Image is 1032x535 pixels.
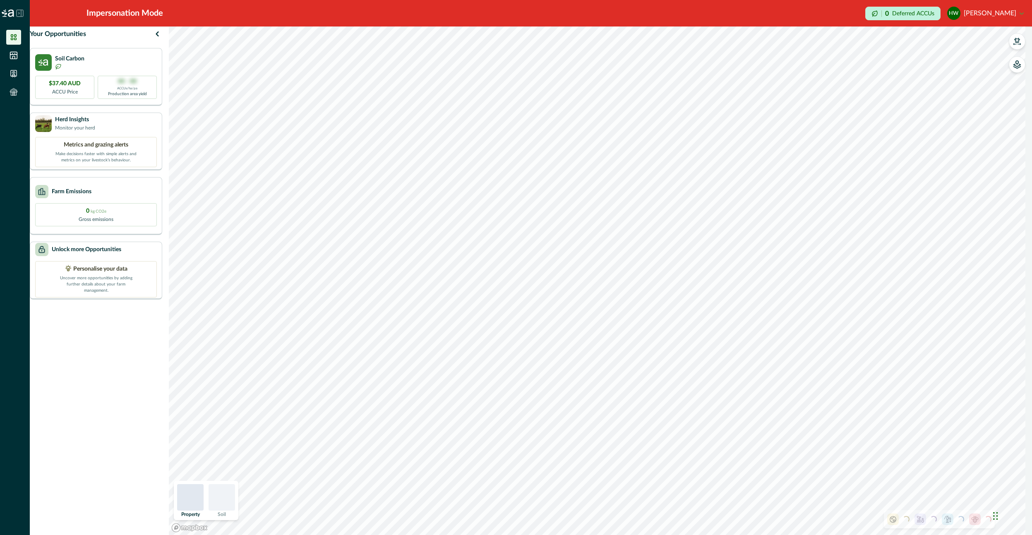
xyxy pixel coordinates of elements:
p: ACCU Price [52,88,78,96]
p: Deferred ACCUs [892,10,934,17]
p: Metrics and grazing alerts [64,141,128,149]
p: Farm Emissions [52,187,91,196]
div: Impersonation Mode [86,7,163,19]
p: 0 [86,207,106,216]
p: Personalise your data [73,265,127,273]
p: Unlock more Opportunities [52,245,121,254]
p: 0 [885,10,889,17]
p: $37.40 AUD [49,79,81,88]
iframe: Chat Widget [991,495,1032,535]
p: Property [181,512,200,517]
canvas: Map [169,26,1025,535]
p: Soil Carbon [55,55,84,63]
p: Uncover more opportunities by adding further details about your farm management. [55,273,137,294]
p: ACCUs/ha/pa [117,86,137,91]
span: kg CO2e [91,209,106,214]
p: Monitor your herd [55,124,95,132]
div: Drag [993,504,998,528]
a: Mapbox logo [171,523,208,533]
p: Make decisions faster with simple alerts and metrics on your livestock’s behaviour. [55,149,137,163]
p: Soil [218,512,226,517]
p: Production area yield [108,91,147,97]
p: 00 - 00 [118,77,137,86]
p: Gross emissions [79,216,113,223]
img: Logo [2,10,14,17]
p: Herd Insights [55,115,95,124]
p: Your Opportunities [30,29,86,39]
button: Helen Wyatt[PERSON_NAME] [947,3,1024,23]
